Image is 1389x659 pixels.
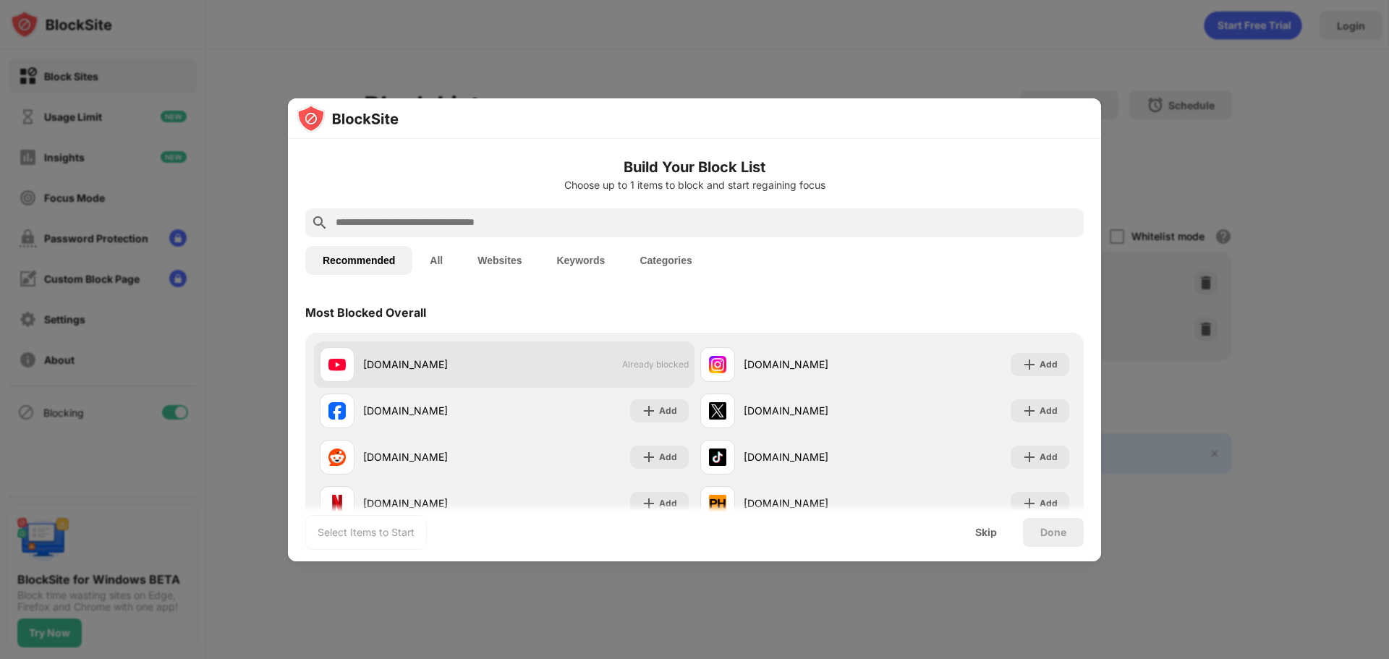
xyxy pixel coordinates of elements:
img: search.svg [311,214,328,231]
img: logo-blocksite.svg [297,104,399,133]
div: [DOMAIN_NAME] [363,496,504,511]
div: Add [659,450,677,464]
button: All [412,246,460,275]
span: Already blocked [622,359,689,370]
div: Skip [975,527,997,538]
button: Categories [622,246,709,275]
div: [DOMAIN_NAME] [744,496,885,511]
div: [DOMAIN_NAME] [363,403,504,418]
div: [DOMAIN_NAME] [363,449,504,464]
div: Done [1040,527,1066,538]
img: favicons [709,402,726,420]
img: favicons [709,356,726,373]
div: [DOMAIN_NAME] [744,449,885,464]
div: Add [659,496,677,511]
div: [DOMAIN_NAME] [363,357,504,372]
div: Add [1040,450,1058,464]
div: Select Items to Start [318,525,415,540]
img: favicons [328,356,346,373]
img: favicons [709,448,726,466]
button: Keywords [539,246,622,275]
img: favicons [709,495,726,512]
div: Most Blocked Overall [305,305,426,320]
img: favicons [328,495,346,512]
div: Add [659,404,677,418]
img: favicons [328,402,346,420]
button: Websites [460,246,539,275]
div: Choose up to 1 items to block and start regaining focus [305,179,1084,191]
div: Add [1040,404,1058,418]
div: Add [1040,496,1058,511]
button: Recommended [305,246,412,275]
div: Add [1040,357,1058,372]
div: [DOMAIN_NAME] [744,403,885,418]
img: favicons [328,448,346,466]
div: [DOMAIN_NAME] [744,357,885,372]
h6: Build Your Block List [305,156,1084,178]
